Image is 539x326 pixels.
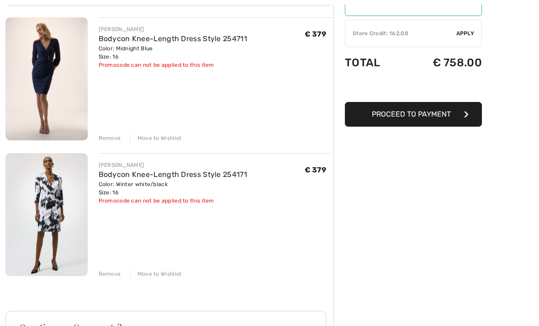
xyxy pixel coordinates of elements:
div: Remove [99,134,121,142]
div: Remove [99,270,121,278]
div: Move to Wishlist [130,270,182,278]
td: € 758.00 [402,47,482,78]
div: Move to Wishlist [130,134,182,142]
span: Apply [456,29,475,37]
button: Proceed to Payment [345,102,482,127]
div: Promocode can not be applied to this item [99,61,247,69]
div: Color: Midnight Blue Size: 16 [99,44,247,61]
a: Bodycon Knee-Length Dress Style 254711 [99,34,247,43]
img: Bodycon Knee-Length Dress Style 254171 [5,153,88,276]
img: Bodycon Knee-Length Dress Style 254711 [5,17,88,140]
div: Store Credit: 162.00 [345,29,456,37]
iframe: PayPal [345,78,482,99]
div: [PERSON_NAME] [99,25,247,33]
div: Promocode can not be applied to this item [99,197,247,205]
a: Bodycon Knee-Length Dress Style 254171 [99,170,247,179]
span: Proceed to Payment [372,110,451,118]
div: [PERSON_NAME] [99,161,247,169]
td: Total [345,47,402,78]
span: € 379 [305,30,327,38]
div: Color: Winter white/black Size: 16 [99,180,247,197]
span: € 379 [305,166,327,174]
